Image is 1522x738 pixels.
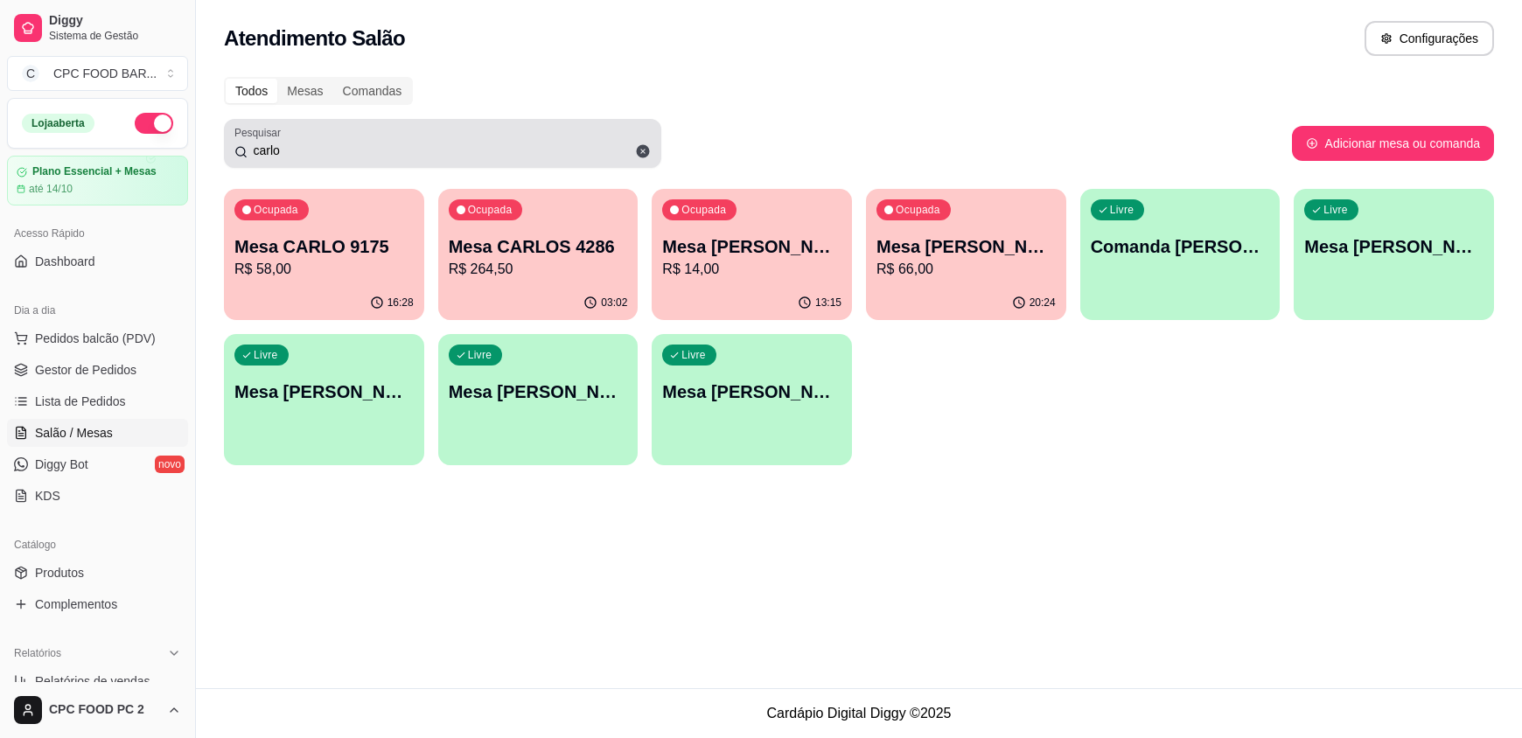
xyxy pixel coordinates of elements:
[35,595,117,613] span: Complementos
[815,296,841,310] p: 13:15
[438,334,639,465] button: LivreMesa [PERSON_NAME] 3890
[32,165,157,178] article: Plano Essencial + Mesas
[1304,234,1484,259] p: Mesa [PERSON_NAME]
[254,203,298,217] p: Ocupada
[438,189,639,320] button: OcupadaMesa CARLOS 4286R$ 264,5003:02
[896,203,940,217] p: Ocupada
[7,667,188,695] a: Relatórios de vendas
[135,113,173,134] button: Alterar Status
[7,387,188,415] a: Lista de Pedidos
[35,564,84,581] span: Produtos
[22,65,39,82] span: C
[681,203,726,217] p: Ocupada
[35,393,126,410] span: Lista de Pedidos
[35,487,60,505] span: KDS
[7,482,188,510] a: KDS
[277,79,332,103] div: Mesas
[468,203,513,217] p: Ocupada
[876,259,1056,280] p: R$ 66,00
[1294,189,1494,320] button: LivreMesa [PERSON_NAME]
[449,259,628,280] p: R$ 264,50
[681,348,706,362] p: Livre
[7,156,188,205] a: Plano Essencial + Mesasaté 14/10
[7,559,188,587] a: Produtos
[7,450,188,478] a: Diggy Botnovo
[49,702,160,718] span: CPC FOOD PC 2
[1323,203,1348,217] p: Livre
[7,689,188,731] button: CPC FOOD PC 2
[234,234,414,259] p: Mesa CARLO 9175
[662,259,841,280] p: R$ 14,00
[234,259,414,280] p: R$ 58,00
[1030,296,1056,310] p: 20:24
[196,688,1522,738] footer: Cardápio Digital Diggy © 2025
[35,672,150,690] span: Relatórios de vendas
[224,334,424,465] button: LivreMesa [PERSON_NAME]
[7,56,188,91] button: Select a team
[224,189,424,320] button: OcupadaMesa CARLO 9175R$ 58,0016:28
[7,219,188,247] div: Acesso Rápido
[449,234,628,259] p: Mesa CARLOS 4286
[1292,126,1494,161] button: Adicionar mesa ou comanda
[35,456,88,473] span: Diggy Bot
[35,330,156,347] span: Pedidos balcão (PDV)
[29,182,73,196] article: até 14/10
[662,379,841,404] p: Mesa [PERSON_NAME] 11984422182
[49,13,181,29] span: Diggy
[7,324,188,352] button: Pedidos balcão (PDV)
[7,296,188,324] div: Dia a dia
[387,296,414,310] p: 16:28
[224,24,405,52] h2: Atendimento Salão
[1365,21,1494,56] button: Configurações
[14,646,61,660] span: Relatórios
[7,7,188,49] a: DiggySistema de Gestão
[866,189,1066,320] button: OcupadaMesa [PERSON_NAME]R$ 66,0020:24
[876,234,1056,259] p: Mesa [PERSON_NAME]
[1091,234,1270,259] p: Comanda [PERSON_NAME]
[662,234,841,259] p: Mesa [PERSON_NAME] 11938992136834
[234,125,287,140] label: Pesquisar
[22,114,94,133] div: Loja aberta
[7,419,188,447] a: Salão / Mesas
[254,348,278,362] p: Livre
[7,356,188,384] a: Gestor de Pedidos
[49,29,181,43] span: Sistema de Gestão
[1080,189,1281,320] button: LivreComanda [PERSON_NAME]
[35,424,113,442] span: Salão / Mesas
[1110,203,1135,217] p: Livre
[601,296,627,310] p: 03:02
[7,590,188,618] a: Complementos
[53,65,157,82] div: CPC FOOD BAR ...
[468,348,492,362] p: Livre
[7,247,188,275] a: Dashboard
[35,253,95,270] span: Dashboard
[7,531,188,559] div: Catálogo
[449,379,628,404] p: Mesa [PERSON_NAME] 3890
[248,142,651,159] input: Pesquisar
[652,334,852,465] button: LivreMesa [PERSON_NAME] 11984422182
[35,361,136,379] span: Gestor de Pedidos
[652,189,852,320] button: OcupadaMesa [PERSON_NAME] 11938992136834R$ 14,0013:15
[226,79,277,103] div: Todos
[333,79,412,103] div: Comandas
[234,379,414,404] p: Mesa [PERSON_NAME]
